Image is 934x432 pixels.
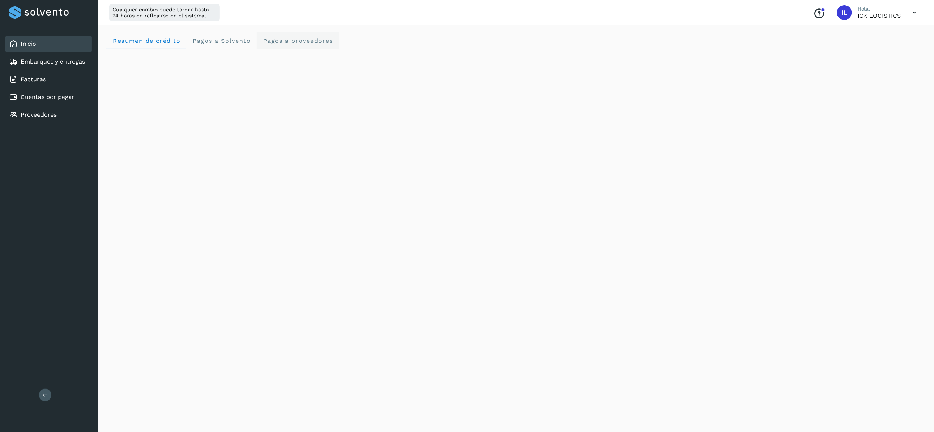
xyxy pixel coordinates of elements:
div: Cuentas por pagar [5,89,92,105]
span: Resumen de crédito [112,37,180,44]
div: Inicio [5,36,92,52]
a: Facturas [21,76,46,83]
a: Proveedores [21,111,57,118]
a: Inicio [21,40,36,47]
span: Pagos a Solvento [192,37,251,44]
p: Hola, [858,6,901,12]
div: Facturas [5,71,92,88]
p: ICK LOGISTICS [858,12,901,19]
div: Cualquier cambio puede tardar hasta 24 horas en reflejarse en el sistema. [109,4,220,21]
a: Cuentas por pagar [21,93,74,100]
div: Embarques y entregas [5,54,92,70]
span: Pagos a proveedores [263,37,333,44]
div: Proveedores [5,107,92,123]
a: Embarques y entregas [21,58,85,65]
